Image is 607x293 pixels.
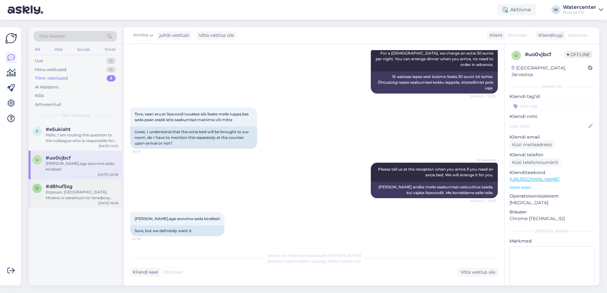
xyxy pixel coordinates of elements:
[510,152,594,158] p: Kliendi telefon
[107,75,116,81] div: 3
[36,157,39,162] span: u
[568,32,588,39] span: Estonian
[511,65,588,78] div: [GEOGRAPHIC_DATA], Järveotsa
[563,5,596,10] div: Watercenter
[53,45,64,54] div: Web
[510,169,594,176] p: Klienditeekond
[130,225,224,236] div: Sure, but we definitely want it.
[563,10,596,15] div: Noorus OÜ
[76,45,91,54] div: Socials
[470,94,496,99] span: Nähtud ✓ 20:35
[98,172,118,177] div: [DATE] 20:38
[536,32,563,39] div: Klienditugi
[470,199,496,203] span: Nähtud ✓ 20:37
[35,84,58,90] div: AI Assistent
[34,45,41,54] div: All
[46,184,72,189] span: #d8huf5zg
[371,182,498,198] div: [PERSON_NAME] andke meile saabumisel vastuvõtus teada, kui vajate lisavoodit. Me korraldame selle...
[46,155,71,161] span: #uo0vjbcf
[5,32,17,44] img: Askly Logo
[510,176,559,182] a: [URL][DOMAIN_NAME]
[99,144,118,148] div: [DATE] 12:33
[157,32,189,39] div: juhib vestlust
[510,123,587,130] input: Lisa nimi
[510,215,594,222] p: Chrome [TECHNICAL_ID]
[510,209,594,215] p: Brauser
[458,268,498,277] div: Võta vestlus üle
[510,101,594,111] input: Lisa tag
[497,4,536,16] div: Aktiivne
[130,269,158,276] div: Kliendi keel
[510,93,594,100] p: Kliendi tag'id
[196,31,236,40] div: Võta vestlus üle
[525,51,564,58] div: # uo0vjbcf
[510,238,594,244] p: Märkmed
[36,186,39,191] span: d
[130,127,257,149] div: Great, I understand that the extra bed will be brought to our room, do I have to mention this sep...
[510,140,555,149] div: Küsi meiliaadressi
[61,113,90,118] span: Tiimi vestlused
[510,84,594,89] div: Kliendi info
[508,32,527,39] span: Estonian
[133,32,148,39] span: Annika
[510,158,561,167] div: Küsi telefoninumbrit
[35,75,68,81] div: Tiimi vestlused
[551,5,560,14] div: W
[46,161,118,172] div: [PERSON_NAME],aga soovime seda kindlasti
[46,127,70,132] span: #e5ukiaht
[132,149,156,154] span: 20:37
[267,259,361,264] span: Vestluse ülevõtmiseks vajutage
[103,45,117,54] div: Email
[378,167,494,177] span: Please tell us at the reception when you arrive if you need an extra bed. We will arrange it for ...
[135,216,220,221] span: [PERSON_NAME],aga soovime seda kindlasti
[510,193,594,199] p: Operatsioonisüsteem
[267,253,361,258] span: Vestlus on määratud kasutajale [PERSON_NAME]
[510,113,594,120] p: Kliendi nimi
[510,199,594,206] p: [MEDICAL_DATA]
[106,67,116,73] div: 0
[35,93,44,99] div: Kõik
[371,71,498,94] div: 15-aastase lapse eest küsime lisaks 30 eurot öö kohta. Õhtusöögi saate saabumisel kokku leppida, ...
[563,5,603,15] a: WatercenterNoorus OÜ
[510,185,594,190] p: Vaata edasi ...
[35,58,43,64] div: Uus
[132,237,156,241] span: 20:38
[35,67,66,73] div: Minu vestlused
[487,32,503,39] div: Klient
[376,51,494,67] span: For a [DEMOGRAPHIC_DATA], we charge an extra 30 euros per night. You can arrange dinner when you ...
[98,201,118,205] div: [DATE] 16:08
[35,101,61,108] div: Arhiveeritud
[510,134,594,140] p: Kliendi email
[326,259,361,264] i: „Võtke vestlus üle”
[564,51,592,58] span: Offline
[515,53,518,58] span: u
[46,132,118,144] div: Hello, I am routing this question to the colleague who is responsible for this topic. The reply m...
[36,129,38,133] span: e
[39,33,65,40] span: Otsi kliente
[135,112,250,122] span: Tore, saan aru,et lisavoodi tuuakse siis lisaks meile tuppa,kas seda pean eraldi letis saabumisel...
[472,158,496,162] span: AI Assistent
[46,189,118,201] div: Хорошо. [GEOGRAPHIC_DATA]. Можно и связаться по телефону 58192473
[163,269,183,276] span: Estonian
[106,58,116,64] div: 0
[510,228,594,234] div: [PERSON_NAME]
